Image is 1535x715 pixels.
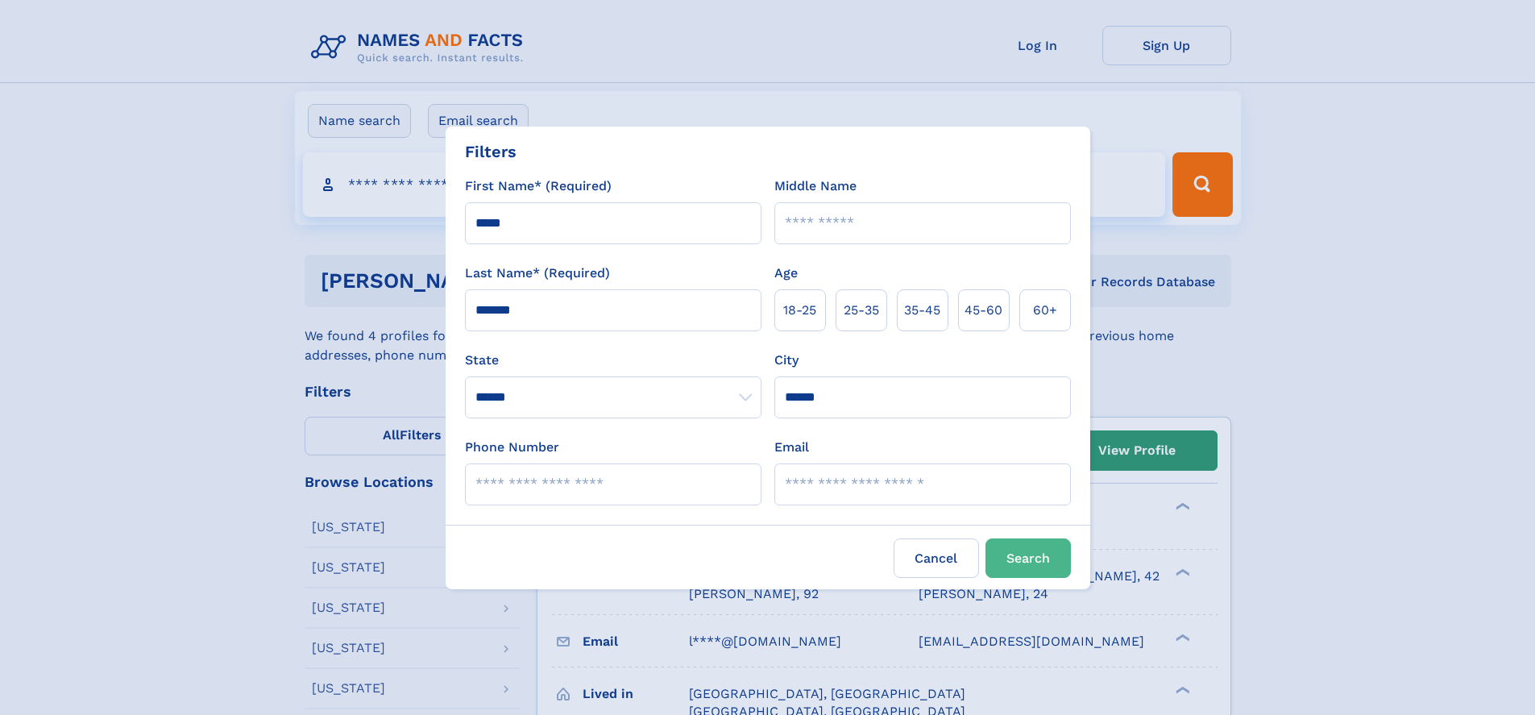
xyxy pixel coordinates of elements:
[465,351,761,370] label: State
[904,301,940,320] span: 35‑45
[465,438,559,457] label: Phone Number
[894,538,979,578] label: Cancel
[985,538,1071,578] button: Search
[774,264,798,283] label: Age
[774,351,799,370] label: City
[465,139,517,164] div: Filters
[965,301,1002,320] span: 45‑60
[465,177,612,196] label: First Name* (Required)
[844,301,879,320] span: 25‑35
[783,301,816,320] span: 18‑25
[774,438,809,457] label: Email
[465,264,610,283] label: Last Name* (Required)
[1033,301,1057,320] span: 60+
[774,177,857,196] label: Middle Name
